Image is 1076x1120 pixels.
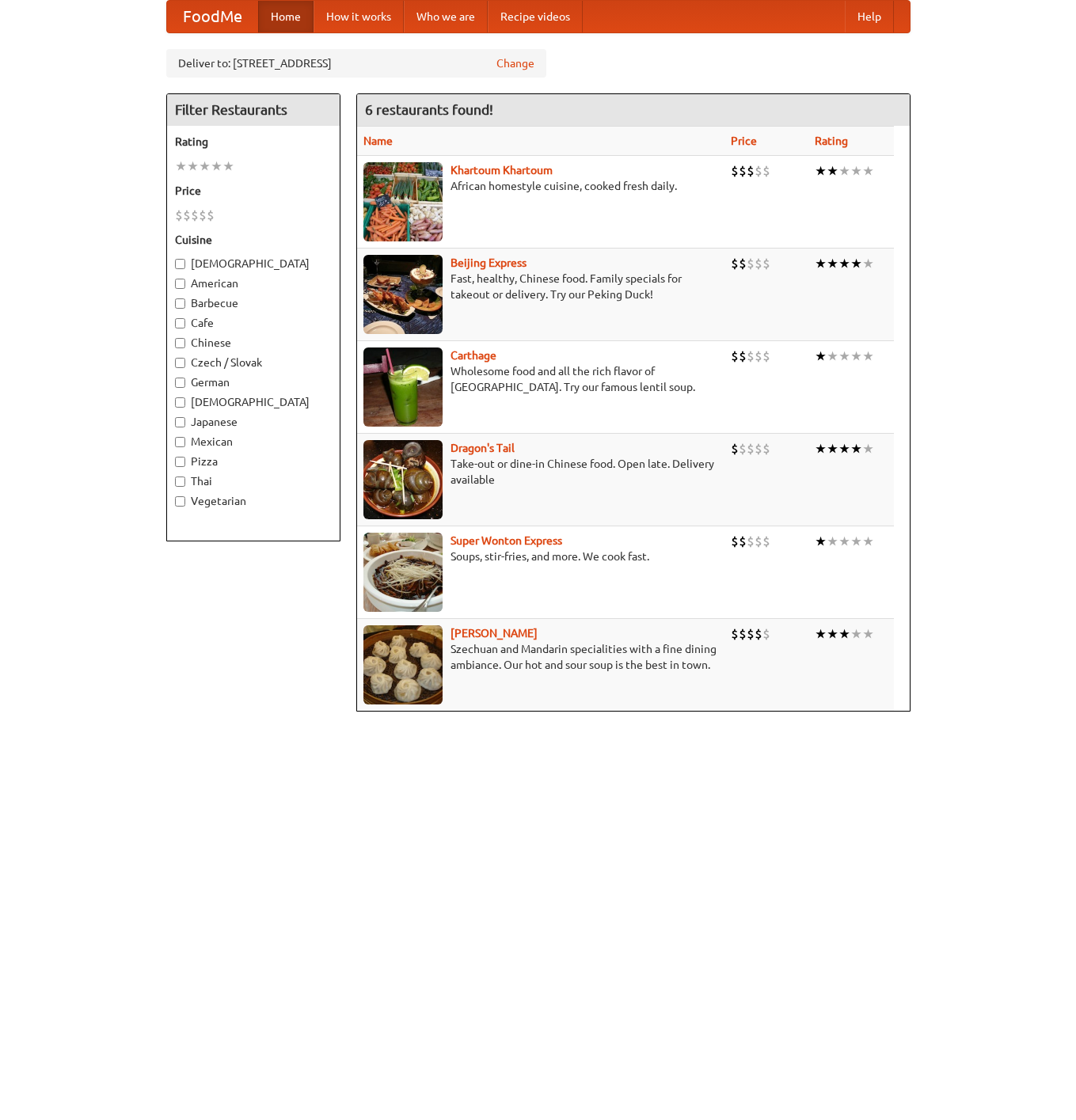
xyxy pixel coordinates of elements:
li: $ [747,625,755,643]
li: $ [755,347,762,365]
a: Carthage [451,349,496,362]
li: ★ [862,533,874,550]
input: Czech / Slovak [175,358,185,368]
li: ★ [827,440,838,457]
label: Cafe [175,315,332,331]
li: ★ [815,347,827,365]
li: ★ [815,440,827,457]
li: $ [731,162,739,180]
a: Rating [815,135,848,147]
li: $ [731,625,739,643]
li: $ [747,533,755,550]
li: ★ [850,625,862,643]
li: ★ [850,533,862,550]
a: Dragon's Tail [451,442,515,454]
li: $ [199,207,207,224]
li: ★ [850,255,862,272]
li: ★ [862,625,874,643]
label: Czech / Slovak [175,355,332,370]
img: carthage.jpg [363,347,443,427]
li: $ [747,162,755,180]
h5: Rating [175,134,332,150]
input: Chinese [175,338,185,348]
li: ★ [815,533,827,550]
a: Who we are [404,1,488,32]
li: $ [731,347,739,365]
img: beijing.jpg [363,255,443,334]
label: Mexican [175,434,332,450]
b: [PERSON_NAME] [451,627,538,640]
a: Name [363,135,393,147]
li: ★ [838,347,850,365]
li: ★ [222,158,234,175]
img: dragon.jpg [363,440,443,519]
li: ★ [838,255,850,272]
li: $ [739,162,747,180]
a: Super Wonton Express [451,534,562,547]
li: $ [191,207,199,224]
input: Japanese [175,417,185,427]
p: Take-out or dine-in Chinese food. Open late. Delivery available [363,456,718,488]
li: $ [755,440,762,457]
li: ★ [838,162,850,180]
li: ★ [827,347,838,365]
li: $ [762,162,770,180]
li: ★ [827,625,838,643]
a: How it works [314,1,404,32]
li: ★ [862,440,874,457]
li: ★ [815,162,827,180]
li: $ [183,207,191,224]
input: Pizza [175,457,185,467]
img: khartoum.jpg [363,162,443,241]
p: Fast, healthy, Chinese food. Family specials for takeout or delivery. Try our Peking Duck! [363,271,718,302]
a: Beijing Express [451,256,527,269]
li: $ [175,207,183,224]
li: $ [755,625,762,643]
input: Barbecue [175,298,185,309]
li: $ [762,533,770,550]
li: ★ [850,162,862,180]
img: shandong.jpg [363,625,443,704]
b: Khartoum Khartoum [451,164,553,177]
li: $ [762,625,770,643]
div: Deliver to: [STREET_ADDRESS] [166,49,546,78]
label: German [175,374,332,390]
li: ★ [175,158,187,175]
li: ★ [827,162,838,180]
input: German [175,378,185,388]
li: $ [762,347,770,365]
li: $ [755,255,762,272]
li: $ [739,440,747,457]
li: ★ [838,625,850,643]
li: ★ [862,255,874,272]
label: Thai [175,473,332,489]
h4: Filter Restaurants [167,94,340,126]
input: Cafe [175,318,185,328]
li: ★ [815,255,827,272]
li: ★ [199,158,211,175]
a: FoodMe [167,1,258,32]
a: Change [496,55,534,71]
li: ★ [815,625,827,643]
li: $ [762,440,770,457]
li: ★ [850,440,862,457]
ng-pluralize: 6 restaurants found! [365,102,493,117]
li: $ [739,255,747,272]
li: $ [755,162,762,180]
li: $ [731,440,739,457]
p: African homestyle cuisine, cooked fresh daily. [363,178,718,194]
p: Soups, stir-fries, and more. We cook fast. [363,549,718,564]
li: ★ [838,533,850,550]
li: ★ [850,347,862,365]
li: $ [739,625,747,643]
input: [DEMOGRAPHIC_DATA] [175,259,185,269]
input: Thai [175,476,185,487]
a: Help [845,1,894,32]
li: ★ [187,158,199,175]
img: superwonton.jpg [363,533,443,612]
li: $ [731,255,739,272]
